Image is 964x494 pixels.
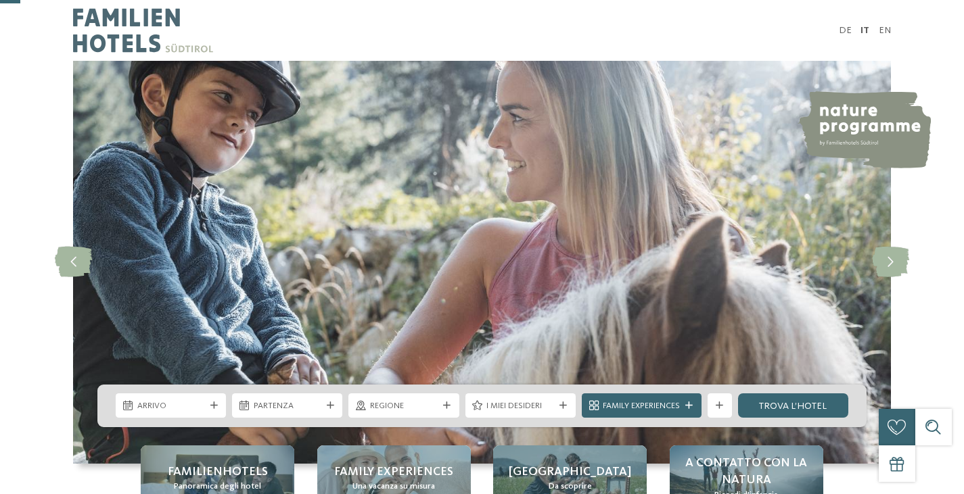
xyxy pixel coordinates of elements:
span: Family experiences [334,464,453,480]
span: Arrivo [137,400,205,412]
span: Partenza [254,400,321,412]
a: EN [879,26,891,35]
span: Family Experiences [603,400,680,412]
span: A contatto con la natura [682,455,811,489]
span: [GEOGRAPHIC_DATA] [509,464,631,480]
span: Una vacanza su misura [352,480,435,493]
span: Panoramica degli hotel [174,480,261,493]
a: IT [860,26,869,35]
a: trova l’hotel [738,393,848,418]
img: nature programme by Familienhotels Südtirol [797,91,931,168]
span: Regione [370,400,438,412]
img: Family hotel Alto Adige: the happy family places! [73,61,891,464]
span: I miei desideri [486,400,554,412]
span: Da scoprire [549,480,592,493]
span: Familienhotels [168,464,268,480]
a: DE [839,26,852,35]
